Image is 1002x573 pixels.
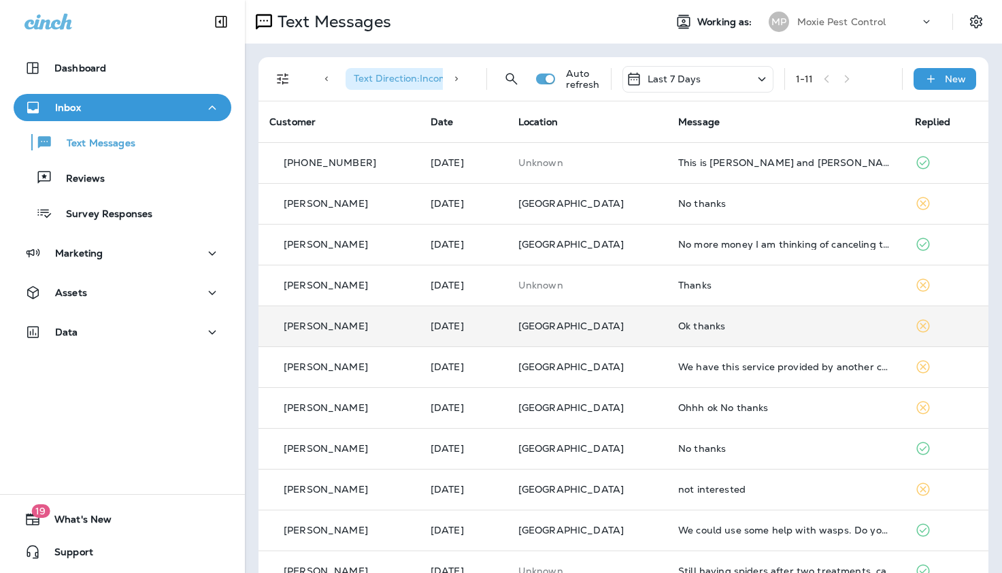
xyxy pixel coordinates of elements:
[41,546,93,563] span: Support
[284,443,368,454] p: [PERSON_NAME]
[518,361,624,373] span: [GEOGRAPHIC_DATA]
[31,504,50,518] span: 19
[55,248,103,259] p: Marketing
[14,94,231,121] button: Inbox
[964,10,988,34] button: Settings
[346,68,484,90] div: Text Direction:Incoming
[518,238,624,250] span: [GEOGRAPHIC_DATA]
[431,402,497,413] p: Aug 25, 2025 10:22 AM
[284,239,368,250] p: [PERSON_NAME]
[284,198,368,209] p: [PERSON_NAME]
[14,318,231,346] button: Data
[284,321,368,331] p: [PERSON_NAME]
[518,524,624,536] span: [GEOGRAPHIC_DATA]
[431,157,497,168] p: Aug 26, 2025 01:58 PM
[678,525,893,536] div: We could use some help with wasps. Do you guys do that? We found 2 nests. Thank you
[518,280,656,291] p: This customer does not have a last location and the phone number they messaged is not assigned to...
[678,443,893,454] div: No thanks
[518,116,558,128] span: Location
[697,16,755,28] span: Working as:
[431,443,497,454] p: Aug 25, 2025 10:18 AM
[284,402,368,413] p: [PERSON_NAME]
[431,361,497,372] p: Aug 25, 2025 10:51 AM
[518,320,624,332] span: [GEOGRAPHIC_DATA]
[431,321,497,331] p: Aug 25, 2025 11:25 AM
[678,361,893,372] div: We have this service provided by another company and we are very pleased with them. Summer ends i...
[678,157,893,168] div: This is Josh and Hannah Morris (1814 Forestdale Drive Grapevine, TX 76051). I would like to disco...
[431,484,497,495] p: Aug 25, 2025 10:05 AM
[769,12,789,32] div: MP
[566,68,600,90] p: Auto refresh
[54,63,106,73] p: Dashboard
[678,239,893,250] div: No more money I am thinking of canceling the service
[678,280,893,291] div: Thanks
[431,525,497,536] p: Aug 21, 2025 03:08 PM
[648,73,701,84] p: Last 7 Days
[284,484,368,495] p: [PERSON_NAME]
[14,538,231,566] button: Support
[945,73,966,84] p: New
[284,280,368,291] p: [PERSON_NAME]
[269,116,316,128] span: Customer
[14,54,231,82] button: Dashboard
[678,402,893,413] div: Ohhh ok No thanks
[272,12,391,32] p: Text Messages
[354,72,462,84] span: Text Direction : Incoming
[498,65,525,93] button: Search Messages
[53,137,135,150] p: Text Messages
[797,16,886,27] p: Moxie Pest Control
[431,280,497,291] p: Aug 25, 2025 11:34 AM
[796,73,814,84] div: 1 - 11
[518,483,624,495] span: [GEOGRAPHIC_DATA]
[52,208,152,221] p: Survey Responses
[269,65,297,93] button: Filters
[14,128,231,157] button: Text Messages
[431,116,454,128] span: Date
[55,287,87,298] p: Assets
[915,116,950,128] span: Replied
[431,239,497,250] p: Aug 25, 2025 11:45 AM
[678,198,893,209] div: No thanks
[518,442,624,455] span: [GEOGRAPHIC_DATA]
[55,102,81,113] p: Inbox
[431,198,497,209] p: Aug 25, 2025 04:17 PM
[284,157,376,168] p: [PHONE_NUMBER]
[14,240,231,267] button: Marketing
[678,116,720,128] span: Message
[14,199,231,227] button: Survey Responses
[518,197,624,210] span: [GEOGRAPHIC_DATA]
[55,327,78,338] p: Data
[41,514,112,530] span: What's New
[14,163,231,192] button: Reviews
[14,506,231,533] button: 19What's New
[518,157,656,168] p: This customer does not have a last location and the phone number they messaged is not assigned to...
[202,8,240,35] button: Collapse Sidebar
[678,321,893,331] div: Ok thanks
[518,402,624,414] span: [GEOGRAPHIC_DATA]
[678,484,893,495] div: not interested
[52,173,105,186] p: Reviews
[14,279,231,306] button: Assets
[284,361,368,372] p: [PERSON_NAME]
[284,525,368,536] p: [PERSON_NAME]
